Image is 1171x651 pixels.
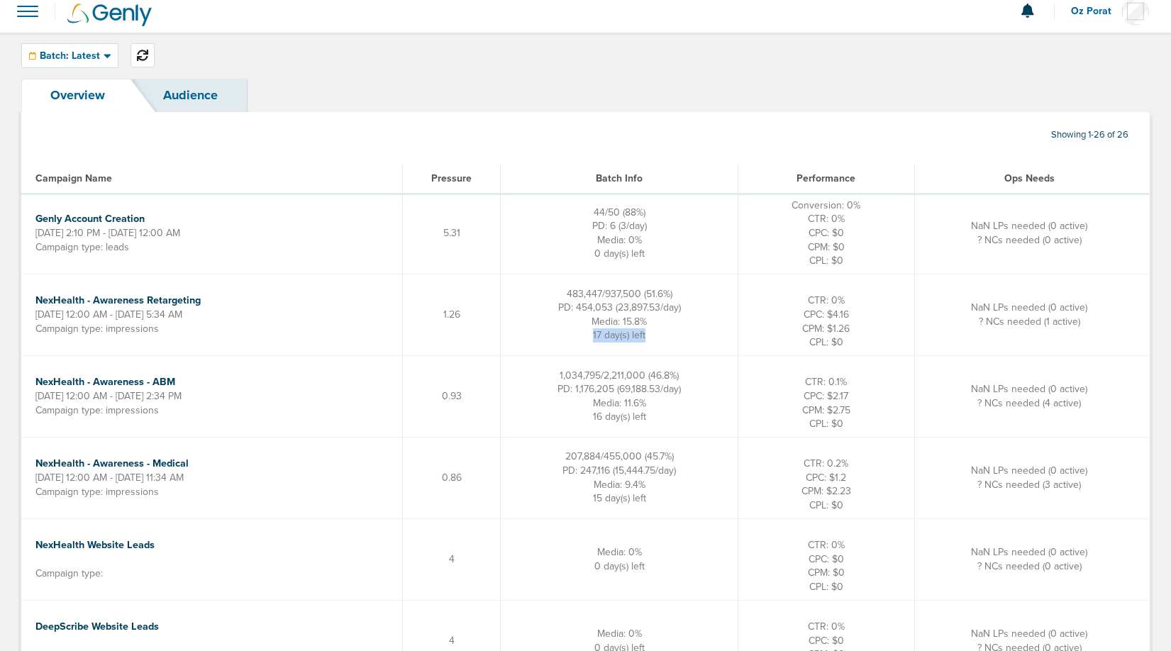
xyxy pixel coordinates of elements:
[597,628,642,640] span: Media: 0%
[915,274,1150,355] td: NaN LPs needed (0 active) ? NCs needed (1 active)
[809,635,844,647] span: CPC: $0
[442,472,462,484] span: 0.86
[35,376,175,388] a: NexHealth - Awareness - ABM
[597,546,642,558] span: Media: 0%
[809,227,844,239] span: CPC: $0
[560,369,679,382] span: 1,034,795/2,211,000 (46.8%)
[35,621,159,633] a: DeepScribe Website Leads
[809,499,843,511] span: CPL: $0
[805,376,847,388] span: CTR: 0.1%
[1051,129,1128,141] span: Showing 1-26 of 26
[738,165,914,193] th: Performance
[442,390,462,402] span: 0.93
[808,621,845,633] span: CTR: 0%
[1071,6,1121,16] span: Oz Porat
[443,227,460,239] span: 5.31
[35,404,159,416] span: Campaign type: impressions
[804,308,849,321] span: CPC: $4.16
[806,472,846,484] span: CPC: $1.2
[804,457,848,469] span: CTR: 0.2%
[802,323,850,335] span: CPM: $1.26
[40,51,100,61] span: Batch: Latest
[809,581,843,593] span: CPL: $0
[21,79,134,112] a: Overview
[801,485,851,497] span: CPM: $2.23
[134,79,247,112] a: Audience
[35,390,182,402] span: [DATE] 12:00 AM - [DATE] 2:34 PM
[35,472,184,484] span: [DATE] 12:00 AM - [DATE] 11:34 AM
[915,193,1150,274] td: NaN LPs needed (0 active) ? NCs needed (0 active)
[562,464,676,477] span: PD: 247,116 (15,444.75/day)
[557,383,681,395] span: PD: 1,176,205 (69,188.53/day)
[35,323,159,335] span: Campaign type: impressions
[915,437,1150,518] td: NaN LPs needed (0 active) ? NCs needed (3 active)
[592,316,647,328] span: Media: 15.8%
[802,404,850,416] span: CPM: $2.75
[1004,172,1055,184] span: Ops Needs
[35,539,155,551] a: NexHealth Website Leads
[809,418,843,430] span: CPL: $0
[592,220,647,232] span: PD: 6 (3/day)
[558,301,681,313] span: PD: 454,053 (23,897.53/day)
[804,390,848,402] span: CPC: $2.17
[597,234,642,246] span: Media: 0%
[565,450,674,462] span: 207,884/455,000 (45.7%)
[35,486,159,498] span: Campaign type: impressions
[808,539,845,551] span: CTR: 0%
[809,255,843,267] span: CPL: $0
[594,206,645,218] span: 44/50 (88%)
[809,553,844,565] span: CPC: $0
[35,294,201,306] a: NexHealth - Awareness Retargeting
[35,457,189,469] a: NexHealth - Awareness - Medical
[35,241,129,253] span: Campaign type: leads
[35,213,145,225] a: Genly Account Creation
[449,635,455,647] span: 4
[567,288,672,300] span: 483,447/937,500 (51.6%)
[593,397,646,409] span: Media: 11.6%
[501,165,738,193] th: Batch Info
[809,336,843,348] span: CPL: $0
[35,172,112,184] span: Campaign Name
[594,247,645,260] span: 0 day(s) left
[808,213,845,225] span: CTR: 0%
[915,518,1150,600] td: NaN LPs needed (0 active) ? NCs needed (0 active)
[808,294,845,306] span: CTR: 0%
[35,308,182,321] span: [DATE] 12:00 AM - [DATE] 5:34 AM
[35,567,103,579] span: Campaign type:
[594,479,645,491] span: Media: 9.4%
[808,567,845,579] span: CPM: $0
[792,199,860,211] span: Conversion: 0%
[403,165,501,193] th: Pressure
[594,560,645,572] span: 0 day(s) left
[449,553,455,565] span: 4
[593,411,646,423] span: 16 day(s) left
[443,308,460,321] span: 1.26
[808,241,845,253] span: CPM: $0
[67,4,152,26] img: Genly
[915,355,1150,437] td: NaN LPs needed (0 active) ? NCs needed (4 active)
[593,492,646,504] span: 15 day(s) left
[593,329,645,341] span: 17 day(s) left
[35,227,180,239] span: [DATE] 2:10 PM - [DATE] 12:00 AM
